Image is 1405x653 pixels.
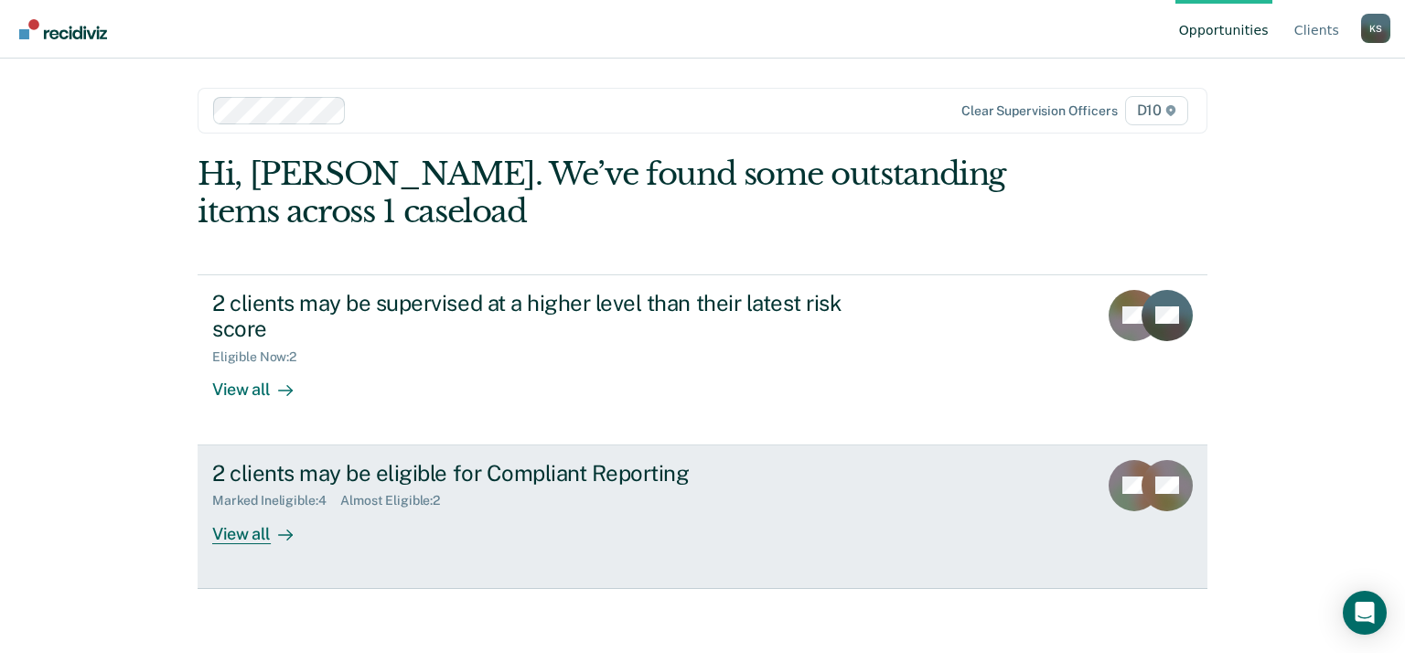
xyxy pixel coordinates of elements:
div: K S [1361,14,1390,43]
div: View all [212,365,315,401]
div: Marked Ineligible : 4 [212,493,340,508]
a: 2 clients may be supervised at a higher level than their latest risk scoreEligible Now:2View all [198,274,1207,445]
img: Recidiviz [19,19,107,39]
div: Hi, [PERSON_NAME]. We’ve found some outstanding items across 1 caseload [198,155,1005,230]
a: 2 clients may be eligible for Compliant ReportingMarked Ineligible:4Almost Eligible:2View all [198,445,1207,589]
div: Eligible Now : 2 [212,349,311,365]
button: Profile dropdown button [1361,14,1390,43]
div: 2 clients may be eligible for Compliant Reporting [212,460,854,487]
div: Almost Eligible : 2 [340,493,455,508]
span: D10 [1125,96,1188,125]
div: 2 clients may be supervised at a higher level than their latest risk score [212,290,854,343]
div: Open Intercom Messenger [1343,591,1387,635]
div: View all [212,508,315,544]
div: Clear supervision officers [961,103,1117,119]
